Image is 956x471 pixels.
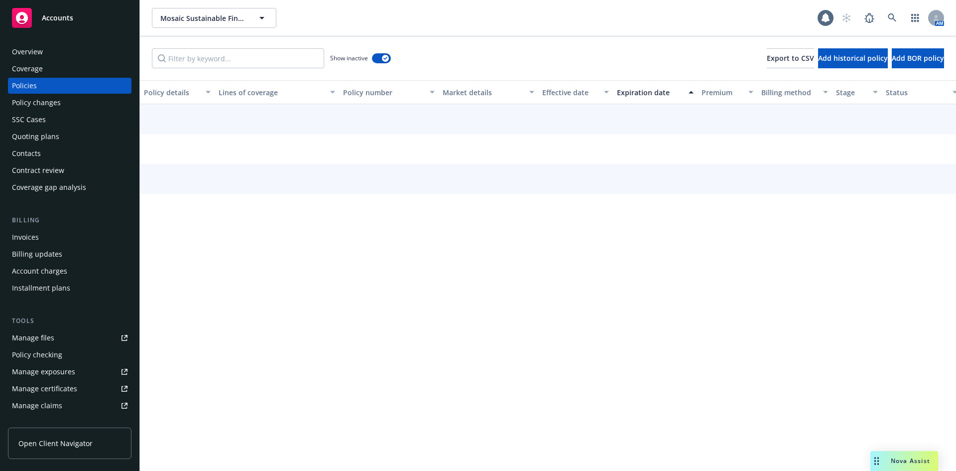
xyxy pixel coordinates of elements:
[8,398,131,414] a: Manage claims
[330,54,368,62] span: Show inactive
[12,263,67,279] div: Account charges
[18,438,93,449] span: Open Client Navigator
[12,229,39,245] div: Invoices
[12,95,61,111] div: Policy changes
[343,87,424,98] div: Policy number
[12,78,37,94] div: Policies
[8,246,131,262] a: Billing updates
[219,87,324,98] div: Lines of coverage
[761,87,817,98] div: Billing method
[12,61,43,77] div: Coverage
[339,80,439,104] button: Policy number
[12,129,59,145] div: Quoting plans
[8,44,131,60] a: Overview
[892,48,944,68] button: Add BOR policy
[8,263,131,279] a: Account charges
[8,179,131,195] a: Coverage gap analysis
[12,246,62,262] div: Billing updates
[882,8,902,28] a: Search
[152,48,324,68] input: Filter by keyword...
[8,95,131,111] a: Policy changes
[698,80,757,104] button: Premium
[818,53,888,63] span: Add historical policy
[12,162,64,178] div: Contract review
[836,8,856,28] a: Start snowing
[905,8,925,28] a: Switch app
[8,381,131,397] a: Manage certificates
[8,112,131,128] a: SSC Cases
[144,87,200,98] div: Policy details
[818,48,888,68] button: Add historical policy
[767,48,814,68] button: Export to CSV
[617,87,683,98] div: Expiration date
[613,80,698,104] button: Expiration date
[892,53,944,63] span: Add BOR policy
[12,415,59,431] div: Manage BORs
[542,87,598,98] div: Effective date
[870,451,938,471] button: Nova Assist
[836,87,867,98] div: Stage
[8,162,131,178] a: Contract review
[12,381,77,397] div: Manage certificates
[152,8,276,28] button: Mosaic Sustainable Finance Corporation
[8,78,131,94] a: Policies
[140,80,215,104] button: Policy details
[8,229,131,245] a: Invoices
[8,415,131,431] a: Manage BORs
[886,87,947,98] div: Status
[215,80,339,104] button: Lines of coverage
[8,4,131,32] a: Accounts
[891,457,930,465] span: Nova Assist
[12,44,43,60] div: Overview
[12,146,41,161] div: Contacts
[12,112,46,128] div: SSC Cases
[439,80,538,104] button: Market details
[12,179,86,195] div: Coverage gap analysis
[8,330,131,346] a: Manage files
[160,13,246,23] span: Mosaic Sustainable Finance Corporation
[8,129,131,145] a: Quoting plans
[443,87,523,98] div: Market details
[8,316,131,326] div: Tools
[8,364,131,380] a: Manage exposures
[12,330,54,346] div: Manage files
[832,80,882,104] button: Stage
[757,80,832,104] button: Billing method
[8,61,131,77] a: Coverage
[538,80,613,104] button: Effective date
[859,8,879,28] a: Report a Bug
[702,87,742,98] div: Premium
[12,364,75,380] div: Manage exposures
[870,451,883,471] div: Drag to move
[12,347,62,363] div: Policy checking
[12,280,70,296] div: Installment plans
[42,14,73,22] span: Accounts
[767,53,814,63] span: Export to CSV
[8,146,131,161] a: Contacts
[8,280,131,296] a: Installment plans
[8,215,131,225] div: Billing
[8,347,131,363] a: Policy checking
[12,398,62,414] div: Manage claims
